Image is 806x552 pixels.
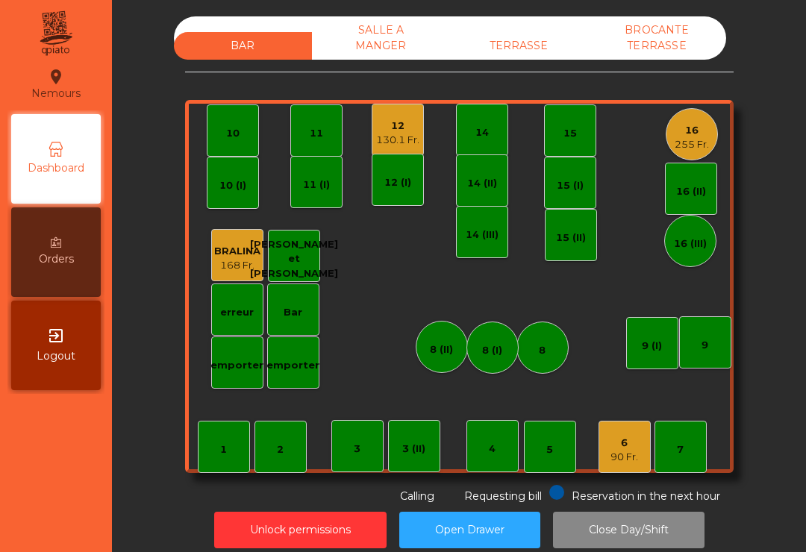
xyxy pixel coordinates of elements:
[556,230,586,245] div: 15 (II)
[37,348,75,364] span: Logout
[430,342,453,357] div: 8 (II)
[277,442,284,457] div: 2
[47,68,65,86] i: location_on
[675,123,709,138] div: 16
[642,339,662,354] div: 9 (I)
[675,137,709,152] div: 255 Fr.
[214,258,260,273] div: 168 Fr.
[553,512,705,548] button: Close Day/Shift
[219,178,246,193] div: 10 (I)
[174,32,312,60] div: BAR
[214,244,260,259] div: BRALINA
[677,442,684,457] div: 7
[588,16,726,60] div: BROCANTE TERRASSE
[303,178,330,192] div: 11 (I)
[28,160,84,176] span: Dashboard
[376,119,419,134] div: 12
[489,442,496,457] div: 4
[466,228,499,242] div: 14 (III)
[610,450,638,465] div: 90 Fr.
[310,126,323,141] div: 11
[312,16,450,60] div: SALLE A MANGER
[572,489,720,503] span: Reservation in the next hour
[674,236,707,251] div: 16 (III)
[464,489,542,503] span: Requesting bill
[384,175,411,190] div: 12 (I)
[220,442,227,457] div: 1
[39,251,74,267] span: Orders
[210,358,263,373] div: emporter
[467,176,497,191] div: 14 (II)
[557,178,584,193] div: 15 (I)
[610,436,638,451] div: 6
[47,327,65,345] i: exit_to_app
[563,126,577,141] div: 15
[400,489,434,503] span: Calling
[450,32,588,60] div: TERRASSE
[226,126,240,141] div: 10
[31,66,81,103] div: Nemours
[250,237,338,281] div: [PERSON_NAME] et [PERSON_NAME]
[37,7,74,60] img: qpiato
[266,358,319,373] div: emporter
[284,305,302,320] div: Bar
[539,343,546,358] div: 8
[354,442,360,457] div: 3
[676,184,706,199] div: 16 (II)
[475,125,489,140] div: 14
[482,343,502,358] div: 8 (I)
[399,512,540,548] button: Open Drawer
[402,442,425,457] div: 3 (II)
[546,442,553,457] div: 5
[376,133,419,148] div: 130.1 Fr.
[702,338,708,353] div: 9
[220,305,254,320] div: erreur
[214,512,387,548] button: Unlock permissions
